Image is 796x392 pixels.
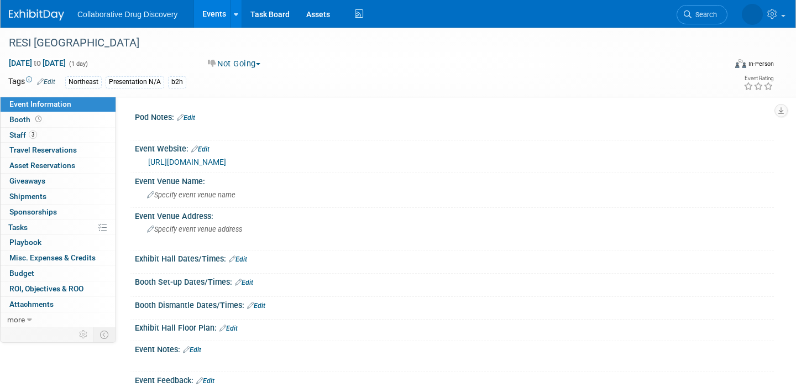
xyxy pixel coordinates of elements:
span: 3 [29,130,37,139]
span: Travel Reservations [9,145,77,154]
span: Sponsorships [9,207,57,216]
div: Booth Set-up Dates/Times: [135,274,774,288]
a: more [1,312,116,327]
span: Misc. Expenses & Credits [9,253,96,262]
span: more [7,315,25,324]
a: [URL][DOMAIN_NAME] [148,158,226,166]
span: Event Information [9,100,71,108]
span: Staff [9,130,37,139]
span: Playbook [9,238,41,247]
div: In-Person [748,60,774,68]
a: Giveaways [1,174,116,189]
img: ExhibitDay [9,9,64,20]
span: Asset Reservations [9,161,75,170]
div: Event Format [660,58,774,74]
a: Travel Reservations [1,143,116,158]
a: Edit [229,255,247,263]
span: ROI, Objectives & ROO [9,284,83,293]
a: Asset Reservations [1,158,116,173]
div: b2h [168,76,186,88]
span: Shipments [9,192,46,201]
span: [DATE] [DATE] [8,58,66,68]
a: Edit [196,377,214,385]
img: Format-Inperson.png [735,59,746,68]
button: Not Going [204,58,265,70]
span: Specify event venue name [147,191,235,199]
span: (1 day) [68,60,88,67]
div: Northeast [65,76,102,88]
span: Search [692,11,717,19]
div: Event Venue Address: [135,208,774,222]
div: Presentation N/A [106,76,164,88]
a: ROI, Objectives & ROO [1,281,116,296]
div: Event Notes: [135,341,774,356]
span: to [32,59,43,67]
div: Exhibit Hall Dates/Times: [135,250,774,265]
span: Budget [9,269,34,278]
div: Event Feedback: [135,372,774,386]
div: Exhibit Hall Floor Plan: [135,320,774,334]
a: Staff3 [1,128,116,143]
span: Collaborative Drug Discovery [77,10,177,19]
a: Edit [183,346,201,354]
span: Booth [9,115,44,124]
div: RESI [GEOGRAPHIC_DATA] [5,33,709,53]
span: Tasks [8,223,28,232]
a: Misc. Expenses & Credits [1,250,116,265]
a: Search [677,5,727,24]
td: Personalize Event Tab Strip [74,327,93,342]
a: Event Information [1,97,116,112]
a: Edit [177,114,195,122]
a: Booth [1,112,116,127]
div: Booth Dismantle Dates/Times: [135,297,774,311]
a: Sponsorships [1,205,116,219]
td: Tags [8,76,55,88]
a: Shipments [1,189,116,204]
div: Event Venue Name: [135,173,774,187]
a: Tasks [1,220,116,235]
a: Attachments [1,297,116,312]
div: Event Website: [135,140,774,155]
a: Budget [1,266,116,281]
a: Edit [247,302,265,310]
span: Attachments [9,300,54,309]
span: Booth not reserved yet [33,115,44,123]
a: Edit [37,78,55,86]
div: Event Rating [743,76,773,81]
span: Specify event venue address [147,225,242,233]
div: Pod Notes: [135,109,774,123]
td: Toggle Event Tabs [93,327,116,342]
a: Edit [235,279,253,286]
a: Edit [191,145,210,153]
a: Edit [219,325,238,332]
span: Giveaways [9,176,45,185]
img: Carly Hutner [742,4,763,25]
a: Playbook [1,235,116,250]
